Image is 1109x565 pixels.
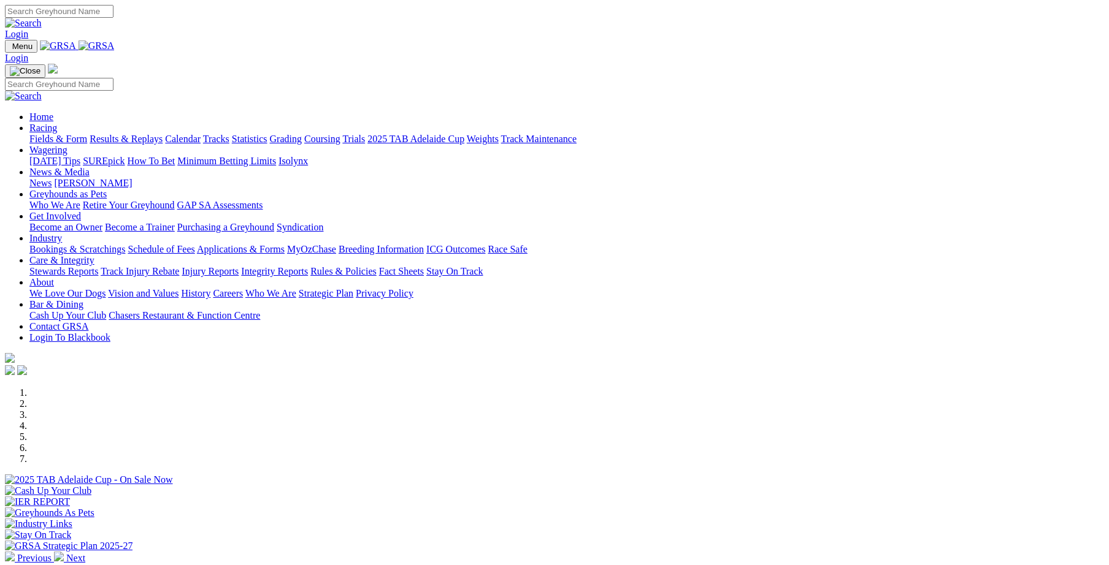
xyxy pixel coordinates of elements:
div: Greyhounds as Pets [29,200,1104,211]
a: Calendar [165,134,201,144]
div: About [29,288,1104,299]
img: GRSA [79,40,115,51]
a: [PERSON_NAME] [54,178,132,188]
a: Integrity Reports [241,266,308,276]
a: Stewards Reports [29,266,98,276]
a: Home [29,112,53,122]
a: Privacy Policy [356,288,413,298]
a: Purchasing a Greyhound [177,222,274,232]
a: Become an Owner [29,222,102,232]
img: Cash Up Your Club [5,485,91,496]
a: Next [54,553,85,563]
span: Previous [17,553,52,563]
img: 2025 TAB Adelaide Cup - On Sale Now [5,474,173,485]
span: Menu [12,42,33,51]
img: GRSA Strategic Plan 2025-27 [5,540,132,552]
a: News [29,178,52,188]
a: Fields & Form [29,134,87,144]
div: News & Media [29,178,1104,189]
img: facebook.svg [5,365,15,375]
a: How To Bet [128,156,175,166]
a: Racing [29,123,57,133]
img: GRSA [40,40,76,51]
a: Cash Up Your Club [29,310,106,320]
a: GAP SA Assessments [177,200,263,210]
a: Login [5,29,28,39]
a: Vision and Values [108,288,178,298]
input: Search [5,5,113,18]
a: Careers [213,288,243,298]
a: [DATE] Tips [29,156,80,166]
div: Racing [29,134,1104,145]
a: Bar & Dining [29,299,83,309]
a: Results & Replays [90,134,163,144]
a: Statistics [232,134,267,144]
a: Login To Blackbook [29,332,110,343]
img: chevron-left-pager-white.svg [5,552,15,561]
a: We Love Our Dogs [29,288,106,298]
a: Who We Are [245,288,296,298]
img: IER REPORT [5,496,70,507]
a: Rules & Policies [310,266,377,276]
a: Weights [467,134,499,144]
a: Applications & Forms [197,244,285,254]
span: Next [66,553,85,563]
a: ICG Outcomes [426,244,485,254]
img: Greyhounds As Pets [5,507,94,518]
img: logo-grsa-white.png [48,64,58,74]
a: History [181,288,210,298]
button: Toggle navigation [5,64,45,78]
a: SUREpick [83,156,125,166]
a: Bookings & Scratchings [29,244,125,254]
a: Syndication [277,222,323,232]
img: Search [5,18,42,29]
a: Stay On Track [426,266,483,276]
img: Stay On Track [5,529,71,540]
a: News & Media [29,167,90,177]
img: Industry Links [5,518,72,529]
img: twitter.svg [17,365,27,375]
a: 2025 TAB Adelaide Cup [367,134,464,144]
a: Chasers Restaurant & Function Centre [109,310,260,320]
div: Get Involved [29,222,1104,233]
a: Retire Your Greyhound [83,200,175,210]
div: Wagering [29,156,1104,167]
button: Toggle navigation [5,40,37,53]
a: Become a Trainer [105,222,175,232]
a: About [29,277,54,287]
a: Grading [270,134,302,144]
div: Care & Integrity [29,266,1104,277]
a: Fact Sheets [379,266,424,276]
a: Coursing [304,134,340,144]
a: Industry [29,233,62,243]
a: Wagering [29,145,67,155]
img: Search [5,91,42,102]
a: Get Involved [29,211,81,221]
a: Care & Integrity [29,255,94,265]
a: MyOzChase [287,244,336,254]
a: Contact GRSA [29,321,88,332]
a: Schedule of Fees [128,244,194,254]
div: Bar & Dining [29,310,1104,321]
img: logo-grsa-white.png [5,353,15,363]
div: Industry [29,244,1104,255]
a: Breeding Information [339,244,424,254]
a: Previous [5,553,54,563]
a: Who We Are [29,200,80,210]
img: chevron-right-pager-white.svg [54,552,64,561]
a: Injury Reports [182,266,239,276]
a: Tracks [203,134,229,144]
input: Search [5,78,113,91]
a: Race Safe [488,244,527,254]
a: Isolynx [278,156,308,166]
a: Login [5,53,28,63]
a: Track Injury Rebate [101,266,179,276]
a: Strategic Plan [299,288,353,298]
a: Trials [342,134,365,144]
a: Minimum Betting Limits [177,156,276,166]
img: Close [10,66,40,76]
a: Track Maintenance [501,134,577,144]
a: Greyhounds as Pets [29,189,107,199]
